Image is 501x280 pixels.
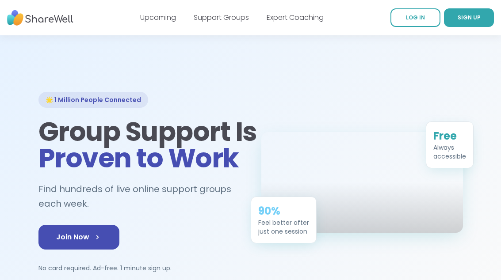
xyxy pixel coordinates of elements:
[433,143,466,160] div: Always accessible
[38,118,240,171] h1: Group Support Is
[444,8,494,27] a: SIGN UP
[38,92,148,108] div: 🌟 1 Million People Connected
[38,182,240,211] h2: Find hundreds of live online support groups each week.
[194,12,249,23] a: Support Groups
[267,12,324,23] a: Expert Coaching
[38,264,240,272] p: No card required. Ad-free. 1 minute sign up.
[390,8,440,27] a: LOG IN
[258,204,309,218] div: 90%
[433,129,466,143] div: Free
[38,225,119,250] a: Join Now
[38,140,239,177] span: Proven to Work
[140,12,176,23] a: Upcoming
[7,6,73,30] img: ShareWell Nav Logo
[458,14,481,21] span: SIGN UP
[258,218,309,235] div: Feel better after just one session
[406,14,425,21] span: LOG IN
[56,232,102,242] span: Join Now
